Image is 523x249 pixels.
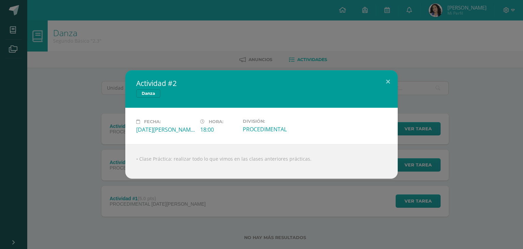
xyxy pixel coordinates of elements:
[243,126,301,133] div: PROCEDIMENTAL
[125,144,398,179] div: • Clase Práctica: realizar todo lo que vimos en las clases anteriores prácticas.
[209,119,223,124] span: Hora:
[144,119,161,124] span: Fecha:
[378,70,398,93] button: Close (Esc)
[243,119,301,124] label: División:
[136,89,160,98] span: Danza
[136,126,195,133] div: [DATE][PERSON_NAME]
[200,126,237,133] div: 18:00
[136,78,387,88] h2: Actividad #2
